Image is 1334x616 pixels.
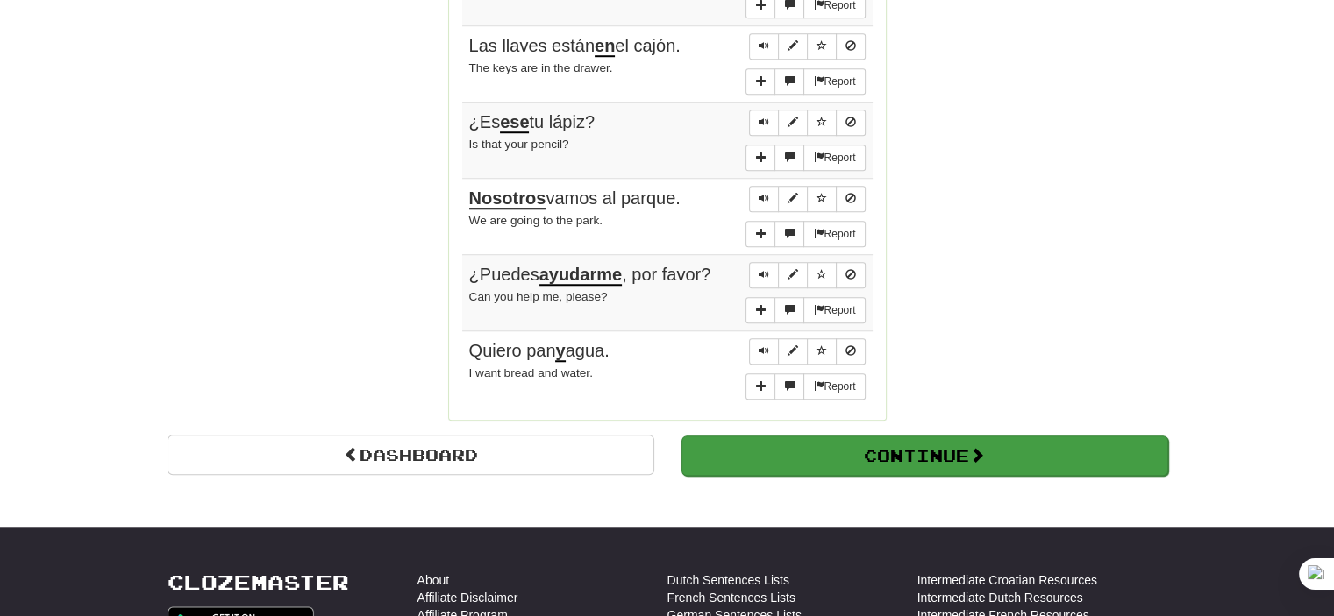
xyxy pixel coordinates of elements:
[749,110,779,136] button: Play sentence audio
[778,110,808,136] button: Edit sentence
[469,214,603,227] small: We are going to the park.
[836,186,866,212] button: Toggle ignore
[539,265,623,286] u: ayudarme
[417,571,450,589] a: About
[745,297,775,323] button: Add sentence to collection
[745,221,775,247] button: Add sentence to collection
[749,338,779,365] button: Play sentence audio
[417,589,518,606] a: Affiliate Disclaimer
[469,290,608,303] small: Can you help me, please?
[667,589,795,606] a: French Sentences Lists
[168,435,654,475] a: Dashboard
[749,338,866,365] div: Sentence controls
[778,338,808,365] button: Edit sentence
[749,110,866,136] div: Sentence controls
[749,262,779,288] button: Play sentence audio
[745,373,775,400] button: Add sentence to collection
[917,571,1097,589] a: Intermediate Croatian Resources
[836,338,866,365] button: Toggle ignore
[469,265,711,286] span: ¿Puedes , por favor?
[917,589,1083,606] a: Intermediate Dutch Resources
[807,33,837,60] button: Toggle favorite
[469,366,593,379] small: I want bread and water.
[836,262,866,288] button: Toggle ignore
[749,33,779,60] button: Play sentence audio
[500,112,529,133] u: ese
[807,262,837,288] button: Toggle favorite
[778,186,808,212] button: Edit sentence
[749,262,866,288] div: Sentence controls
[681,435,1168,476] button: Continue
[745,68,775,95] button: Add sentence to collection
[745,145,865,171] div: More sentence controls
[745,297,865,323] div: More sentence controls
[803,221,865,247] button: Report
[749,33,866,60] div: Sentence controls
[803,145,865,171] button: Report
[836,33,866,60] button: Toggle ignore
[803,68,865,95] button: Report
[749,186,866,212] div: Sentence controls
[778,33,808,60] button: Edit sentence
[469,188,546,209] u: Nosotros
[469,188,681,209] span: vamos al parque.
[469,341,610,362] span: Quiero pan agua.
[745,373,865,400] div: More sentence controls
[778,262,808,288] button: Edit sentence
[667,571,789,589] a: Dutch Sentences Lists
[803,297,865,323] button: Report
[803,373,865,400] button: Report
[836,110,866,136] button: Toggle ignore
[745,68,865,95] div: More sentence controls
[807,338,837,365] button: Toggle favorite
[745,221,865,247] div: More sentence controls
[595,36,615,57] u: en
[555,341,565,362] u: y
[745,145,775,171] button: Add sentence to collection
[168,571,349,593] a: Clozemaster
[807,186,837,212] button: Toggle favorite
[807,110,837,136] button: Toggle favorite
[749,186,779,212] button: Play sentence audio
[469,61,613,74] small: The keys are in the drawer.
[469,112,595,133] span: ¿Es tu lápiz?
[469,36,681,57] span: Las llaves están el cajón.
[469,138,569,151] small: Is that your pencil?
